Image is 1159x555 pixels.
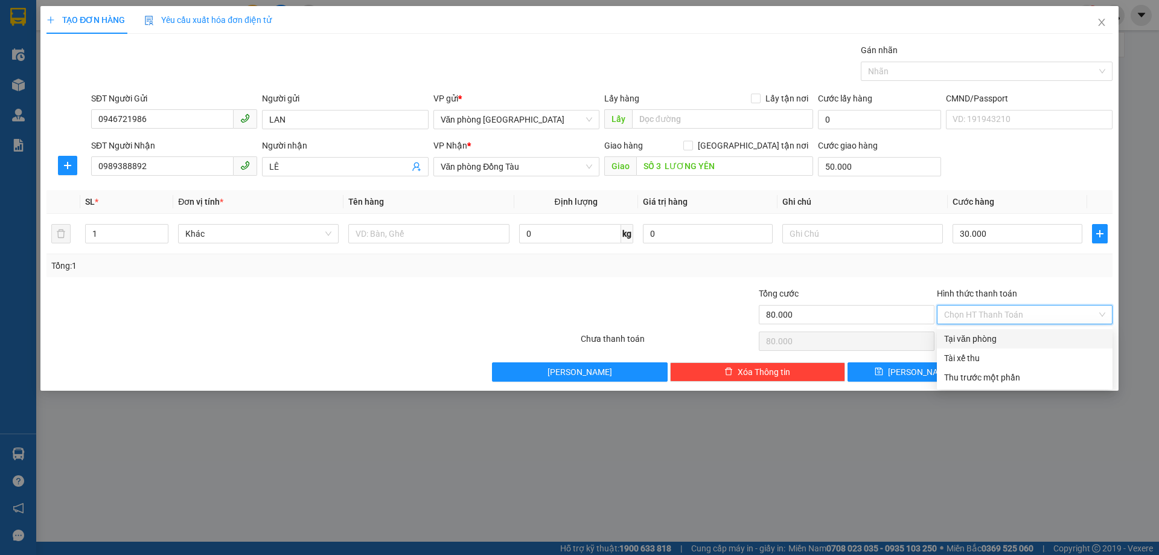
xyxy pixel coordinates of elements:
button: save[PERSON_NAME] [848,362,979,382]
li: 01A03 [GEOGRAPHIC_DATA], [GEOGRAPHIC_DATA] ( bên cạnh cây xăng bến xe phía Bắc cũ) [67,30,274,75]
input: Cước giao hàng [818,157,941,176]
span: Cước hàng [953,197,994,207]
button: delete [51,224,71,243]
span: phone [240,114,250,123]
div: Chưa thanh toán [579,332,758,353]
b: 36 Limousine [127,14,214,29]
span: Lấy hàng [604,94,639,103]
span: Văn phòng Đồng Tàu [441,158,592,176]
div: SĐT Người Nhận [91,139,257,152]
button: plus [1092,224,1108,243]
span: [GEOGRAPHIC_DATA] tận nơi [693,139,813,152]
div: Tài xế thu [944,351,1105,365]
input: Dọc đường [636,156,813,176]
span: plus [1093,229,1107,239]
span: VP Nhận [433,141,467,150]
span: Giao [604,156,636,176]
div: SĐT Người Gửi [91,92,257,105]
th: Ghi chú [777,190,948,214]
input: Cước lấy hàng [818,110,941,129]
input: Ghi Chú [782,224,943,243]
div: Thu trước một phần [944,371,1105,384]
span: save [875,367,883,377]
div: Người gửi [262,92,428,105]
img: icon [144,16,154,25]
span: Lấy tận nơi [761,92,813,105]
span: kg [621,224,633,243]
label: Hình thức thanh toán [937,289,1017,298]
label: Cước giao hàng [818,141,878,150]
span: plus [46,16,55,24]
span: Giao hàng [604,141,643,150]
span: Xóa Thông tin [738,365,790,379]
button: Close [1085,6,1119,40]
span: [PERSON_NAME] [888,365,953,379]
span: Tên hàng [348,197,384,207]
div: VP gửi [433,92,599,105]
div: CMND/Passport [946,92,1112,105]
span: close [1097,18,1106,27]
div: Tại văn phòng [944,332,1105,345]
button: [PERSON_NAME] [492,362,668,382]
div: Người nhận [262,139,428,152]
span: phone [240,161,250,170]
span: Yêu cầu xuất hóa đơn điện tử [144,15,272,25]
li: Hotline: 1900888999 [67,75,274,90]
span: plus [59,161,77,170]
span: Văn phòng Thanh Hóa [441,111,592,129]
span: Tổng cước [759,289,799,298]
span: [PERSON_NAME] [548,365,612,379]
span: Đơn vị tính [178,197,223,207]
img: logo.jpg [15,15,75,75]
input: 0 [643,224,773,243]
span: user-add [412,162,421,172]
span: Lấy [604,109,632,129]
button: deleteXóa Thông tin [670,362,846,382]
div: Tổng: 1 [51,259,447,272]
span: Giá trị hàng [643,197,688,207]
span: Khác [185,225,331,243]
label: Gán nhãn [861,45,898,55]
span: TẠO ĐƠN HÀNG [46,15,125,25]
span: Định lượng [555,197,598,207]
button: plus [58,156,77,175]
input: VD: Bàn, Ghế [348,224,509,243]
label: Cước lấy hàng [818,94,872,103]
span: SL [85,197,95,207]
input: Dọc đường [632,109,813,129]
span: delete [724,367,733,377]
